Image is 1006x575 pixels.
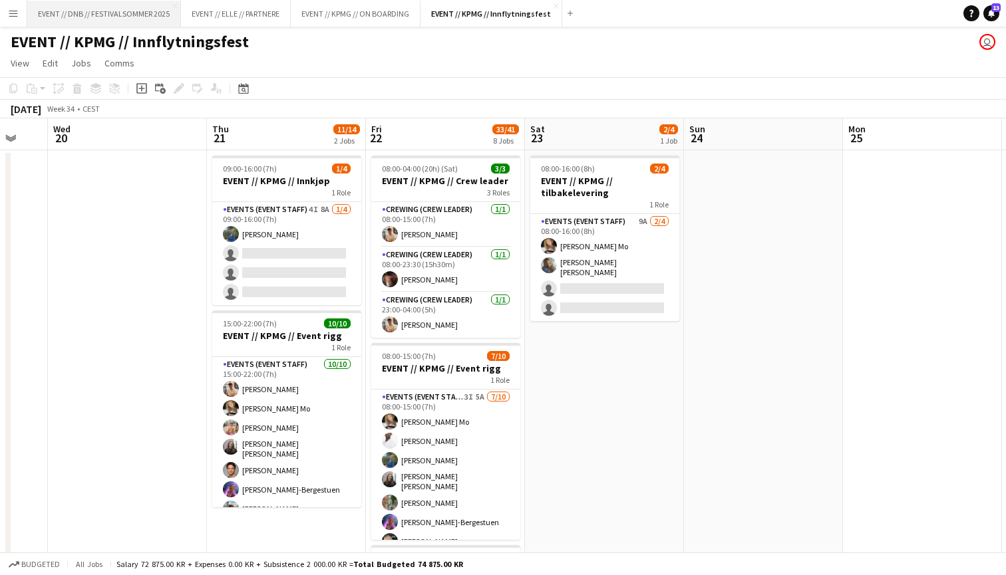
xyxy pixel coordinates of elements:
span: Mon [848,123,866,135]
span: Budgeted [21,560,60,569]
span: 1 Role [331,342,351,352]
span: All jobs [73,559,105,569]
div: 2 Jobs [334,136,359,146]
span: 13 [991,3,1001,12]
app-job-card: 08:00-15:00 (7h)7/10EVENT // KPMG // Event rigg1 RoleEvents (Event Staff)3I5A7/1008:00-15:00 (7h)... [371,343,520,540]
span: 20 [51,130,71,146]
span: Fri [371,123,382,135]
span: 3/3 [491,164,510,173]
span: Edit [43,57,58,69]
span: 2/4 [650,164,669,173]
span: 1 Role [649,199,669,209]
span: 08:00-16:00 (8h) [541,164,595,173]
span: Jobs [71,57,91,69]
div: 8 Jobs [493,136,518,146]
div: 1 Job [660,136,677,146]
span: 1 Role [331,187,351,197]
app-card-role: Crewing (Crew Leader)1/108:00-15:00 (7h)[PERSON_NAME] [371,202,520,247]
app-card-role: Crewing (Crew Leader)1/108:00-23:30 (15h30m)[PERSON_NAME] [371,247,520,292]
app-card-role: Events (Event Staff)4I8A1/409:00-16:00 (7h)[PERSON_NAME] [212,202,361,305]
span: 33/41 [492,124,519,134]
span: 21 [210,130,229,146]
span: View [11,57,29,69]
app-card-role: Events (Event Staff)9A2/408:00-16:00 (8h)[PERSON_NAME] Mo[PERSON_NAME] [PERSON_NAME] [530,214,679,321]
button: EVENT // ELLE // PARTNERE [181,1,291,27]
span: 2/4 [659,124,678,134]
h3: EVENT // KPMG // tilbakelevering [530,175,679,199]
span: 22 [369,130,382,146]
span: 7/10 [487,351,510,361]
span: Wed [53,123,71,135]
div: [DATE] [11,102,41,116]
span: 3 Roles [487,187,510,197]
span: 25 [846,130,866,146]
app-job-card: 15:00-22:00 (7h)10/10EVENT // KPMG // Event rigg1 RoleEvents (Event Staff)10/1015:00-22:00 (7h)[P... [212,310,361,507]
a: Edit [37,55,63,72]
a: View [5,55,35,72]
span: 09:00-16:00 (7h) [223,164,277,173]
button: EVENT // KPMG // Innflytningsfest [420,1,562,27]
span: 11/14 [333,124,360,134]
button: EVENT // KPMG // ON BOARDING [291,1,420,27]
span: Week 34 [44,104,77,114]
span: 1/4 [332,164,351,173]
a: Comms [99,55,140,72]
span: Total Budgeted 74 875.00 KR [353,559,463,569]
span: Thu [212,123,229,135]
button: Budgeted [7,557,62,572]
app-job-card: 08:00-04:00 (20h) (Sat)3/3EVENT // KPMG // Crew leader3 RolesCrewing (Crew Leader)1/108:00-15:00 ... [371,156,520,338]
a: 13 [983,5,999,21]
span: 08:00-15:00 (7h) [382,351,436,361]
span: 10/10 [324,318,351,328]
span: Sat [530,123,545,135]
a: Jobs [66,55,96,72]
h1: EVENT // KPMG // Innflytningsfest [11,32,249,52]
h3: EVENT // KPMG // Innkjøp [212,175,361,187]
button: EVENT // DNB // FESTIVALSOMMER 2025 [27,1,181,27]
span: 08:00-04:00 (20h) (Sat) [382,164,458,173]
span: 15:00-22:00 (7h) [223,318,277,328]
h3: EVENT // KPMG // Crew leader [371,175,520,187]
span: Sun [689,123,705,135]
div: CEST [83,104,100,114]
div: Salary 72 875.00 KR + Expenses 0.00 KR + Subsistence 2 000.00 KR = [116,559,463,569]
h3: EVENT // KPMG // Event rigg [212,330,361,342]
app-card-role: Crewing (Crew Leader)1/123:00-04:00 (5h)[PERSON_NAME] [371,292,520,338]
span: 24 [687,130,705,146]
app-job-card: 09:00-16:00 (7h)1/4EVENT // KPMG // Innkjøp1 RoleEvents (Event Staff)4I8A1/409:00-16:00 (7h)[PERS... [212,156,361,305]
app-job-card: 08:00-16:00 (8h)2/4EVENT // KPMG // tilbakelevering1 RoleEvents (Event Staff)9A2/408:00-16:00 (8h... [530,156,679,321]
h3: EVENT // KPMG // Event rigg [371,362,520,374]
span: Comms [104,57,134,69]
app-user-avatar: Daniel Andersen [979,34,995,50]
span: 1 Role [490,375,510,385]
span: 23 [528,130,545,146]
